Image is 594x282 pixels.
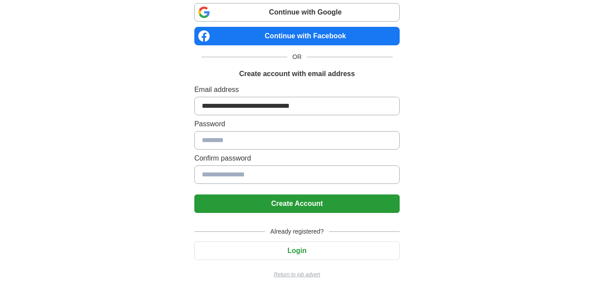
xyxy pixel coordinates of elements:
a: Login [194,247,400,254]
label: Confirm password [194,153,400,164]
label: Email address [194,84,400,95]
span: Already registered? [265,227,329,236]
h1: Create account with email address [239,69,355,79]
a: Continue with Google [194,3,400,22]
a: Continue with Facebook [194,27,400,45]
a: Return to job advert [194,271,400,278]
button: Login [194,242,400,260]
label: Password [194,119,400,129]
button: Create Account [194,194,400,213]
span: OR [287,52,307,62]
